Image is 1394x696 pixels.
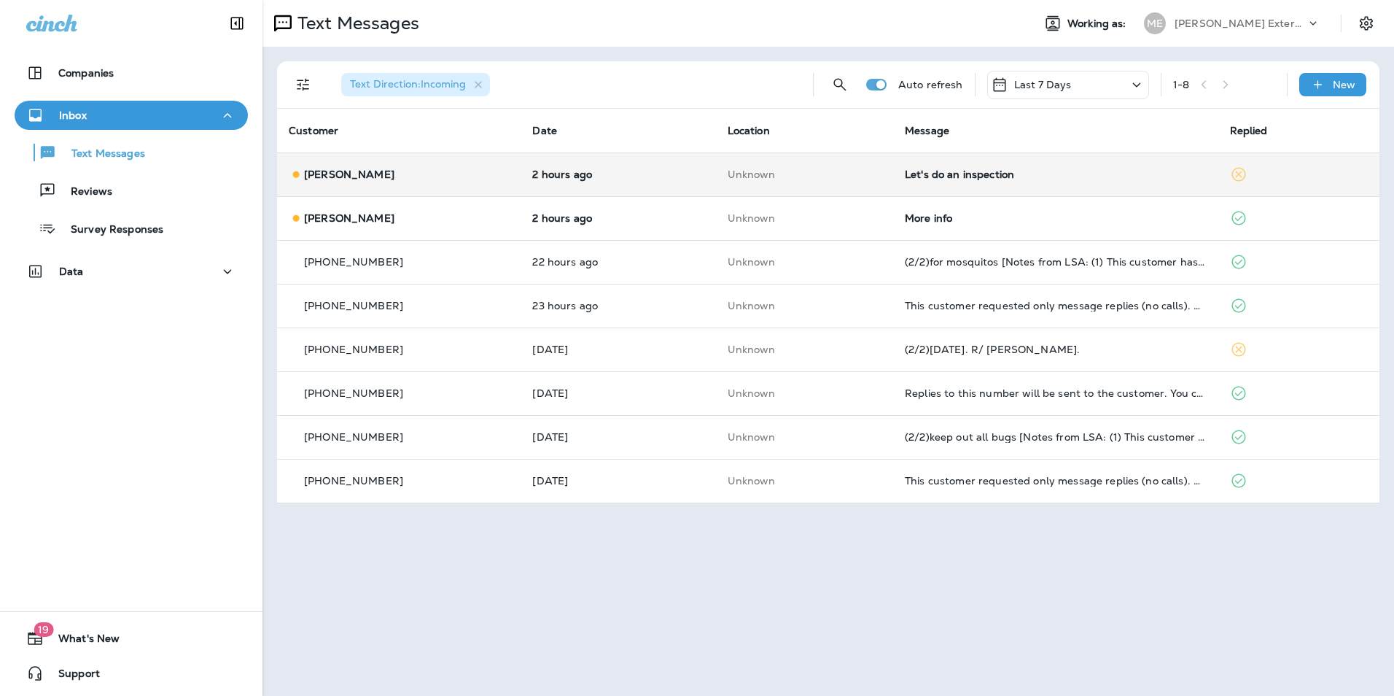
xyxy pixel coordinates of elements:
p: Sep 8, 2025 04:06 PM [532,256,704,268]
p: This customer does not have a last location and the phone number they messaged is not assigned to... [728,212,881,224]
button: 19What's New [15,624,248,653]
button: Survey Responses [15,213,248,244]
span: Support [44,668,100,685]
p: Inbox [59,109,87,121]
p: This customer does not have a last location and the phone number they messaged is not assigned to... [728,300,881,312]
p: This customer does not have a last location and the phone number they messaged is not assigned to... [728,256,881,268]
p: New [1333,79,1355,90]
p: Companies [58,67,114,79]
span: What's New [44,633,120,650]
span: Location [728,124,770,137]
p: Text Messages [292,12,419,34]
p: [PHONE_NUMBER] [304,431,403,443]
span: Working as: [1067,18,1129,30]
p: Last 7 Days [1014,79,1072,90]
button: Filters [289,70,318,99]
p: Sep 9, 2025 12:11 PM [532,212,704,224]
p: Sep 3, 2025 08:54 AM [532,431,704,443]
p: Sep 8, 2025 12:50 PM [532,387,704,399]
span: Text Direction : Incoming [350,77,466,90]
button: Settings [1353,10,1379,36]
p: Sep 8, 2025 02:03 PM [532,344,704,355]
div: Replies to this number will be sent to the customer. You can also choose to call the customer thr... [905,387,1206,399]
p: [PHONE_NUMBER] [304,300,403,312]
div: Text Direction:Incoming [341,73,490,96]
p: Data [59,266,84,277]
div: 1 - 8 [1173,79,1189,90]
span: Message [905,124,949,137]
button: Collapse Sidebar [217,9,257,38]
p: This customer does not have a last location and the phone number they messaged is not assigned to... [728,344,881,355]
p: [PERSON_NAME] [304,212,394,224]
p: [PHONE_NUMBER] [304,256,403,268]
p: Auto refresh [898,79,963,90]
p: Text Messages [57,147,145,161]
button: Data [15,257,248,286]
div: More info [905,212,1206,224]
button: Search Messages [825,70,854,99]
span: Customer [289,124,338,137]
p: [PHONE_NUMBER] [304,475,403,487]
p: This customer does not have a last location and the phone number they messaged is not assigned to... [728,387,881,399]
p: [PERSON_NAME] Exterminating [1175,18,1306,29]
span: Replied [1230,124,1268,137]
p: Sep 8, 2025 03:29 PM [532,300,704,312]
p: Sep 9, 2025 12:23 PM [532,169,704,180]
button: Companies [15,58,248,88]
div: ME [1144,12,1166,34]
p: [PHONE_NUMBER] [304,387,403,399]
p: Reviews [56,185,112,199]
button: Text Messages [15,137,248,168]
p: [PHONE_NUMBER] [304,344,403,355]
button: Support [15,659,248,688]
div: This customer requested only message replies (no calls). Reply here or respond via your LSA dashb... [905,475,1206,487]
span: Date [532,124,557,137]
div: (2/2)for mosquitos [Notes from LSA: (1) This customer has requested a quote (2) This customer has... [905,256,1206,268]
span: 19 [34,622,53,637]
p: Survey Responses [56,223,163,237]
div: (2/2)Thursday. R/ Michael Coffey. [905,344,1206,355]
button: Inbox [15,101,248,130]
p: This customer does not have a last location and the phone number they messaged is not assigned to... [728,475,881,487]
div: (2/2)keep out all bugs [Notes from LSA: (1) This customer has requested a quote (2) This customer... [905,431,1206,443]
p: [PERSON_NAME] [304,169,394,180]
button: Reviews [15,175,248,206]
div: This customer requested only message replies (no calls). Reply here or respond via your LSA dashb... [905,300,1206,312]
p: This customer does not have a last location and the phone number they messaged is not assigned to... [728,169,881,180]
p: This customer does not have a last location and the phone number they messaged is not assigned to... [728,431,881,443]
div: Let's do an inspection [905,169,1206,180]
p: Sep 2, 2025 02:37 PM [532,475,704,487]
